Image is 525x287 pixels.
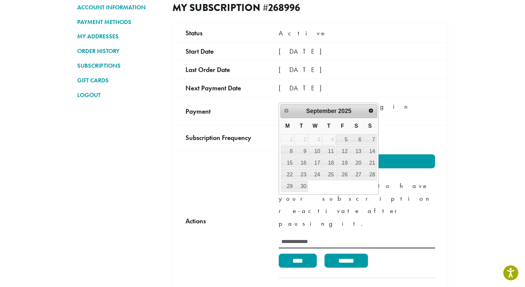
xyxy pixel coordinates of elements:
a: LOGOUT [77,89,162,101]
span: Sunday [368,123,372,129]
a: 17 [308,158,321,168]
span: Monday [285,123,290,129]
td: [DATE] [266,42,448,60]
td: Start date [172,42,266,60]
td: Status [172,24,266,42]
a: SUBSCRIPTIONS [77,60,162,71]
a: 8 [281,146,294,157]
a: 15 [281,158,294,168]
span: 2025 [338,108,351,114]
a: 30 [295,181,308,192]
a: 13 [350,146,363,157]
a: 18 [322,158,335,168]
a: 21 [363,158,376,168]
a: 16 [295,158,308,168]
a: Prev [281,105,292,116]
a: ORDER HISTORY [77,45,162,57]
p: Select a Date to have your subscription re-activate after pausing it. [279,180,435,230]
a: 24 [308,169,321,180]
td: Payment [172,97,266,125]
td: Next payment date [172,79,266,97]
a: 10 [308,146,321,157]
a: 14 [363,146,376,157]
a: PAYMENT METHODS [77,16,162,28]
td: Active [266,24,448,42]
a: GIFT CARDS [77,75,162,86]
span: 4 [322,134,335,145]
a: ACCOUNT INFORMATION [77,2,162,13]
a: 7 [363,134,376,145]
a: 26 [336,169,349,180]
td: Subscription Frequency [172,125,266,150]
a: 28 [363,169,376,180]
a: 23 [295,169,308,180]
a: 25 [322,169,335,180]
a: 12 [336,146,349,157]
a: 11 [322,146,335,157]
a: 9 [295,146,308,157]
span: Saturday [355,123,358,129]
a: 27 [350,169,363,180]
span: Thursday [327,123,331,129]
a: 5 [336,134,349,145]
span: Wednesday [312,123,317,129]
span: Next [368,108,374,113]
a: 20 [350,158,363,168]
a: 6 [350,134,363,145]
span: Friday [341,123,344,129]
span: Tuesday [300,123,303,129]
span: Via Visa ending in 5285 [279,102,412,121]
td: [DATE] [266,60,448,79]
span: September [306,108,337,114]
td: [DATE] [266,79,448,97]
span: 1 [281,134,294,145]
td: Last order date [172,60,266,79]
h2: My Subscription #268996 [172,2,305,14]
a: 22 [281,169,294,180]
a: Next [366,105,376,116]
span: 2 [295,134,308,145]
a: 29 [281,181,294,192]
a: MY ADDRESSES [77,31,162,42]
span: Prev [284,108,289,113]
a: 19 [336,158,349,168]
span: 3 [308,134,321,145]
